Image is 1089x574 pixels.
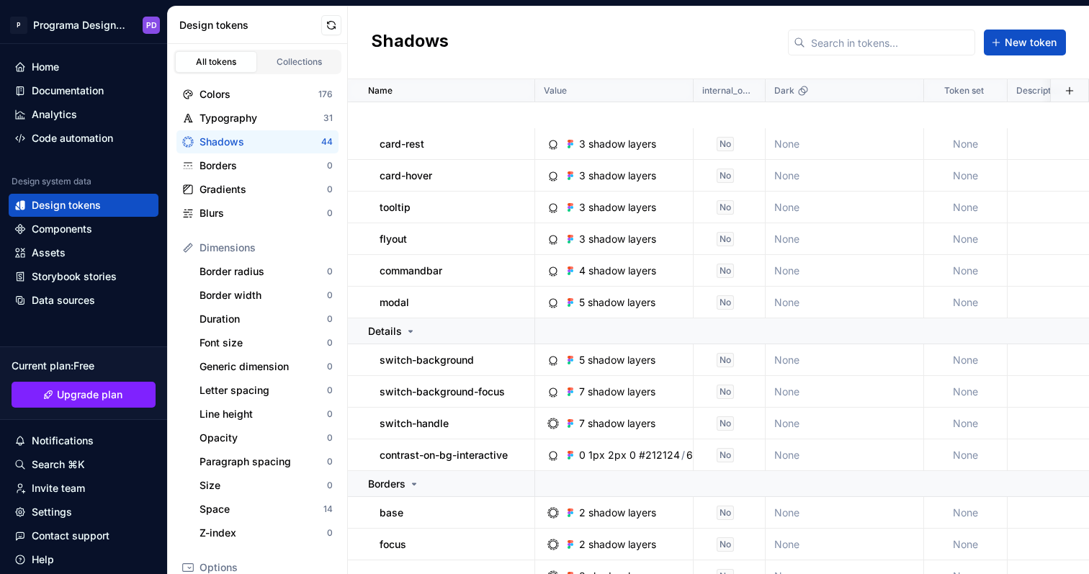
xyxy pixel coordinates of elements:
div: Borders [200,158,327,173]
div: / [681,448,685,462]
a: Borders0 [176,154,339,177]
button: Help [9,548,158,571]
a: Generic dimension0 [194,355,339,378]
a: Size0 [194,474,339,497]
button: Contact support [9,524,158,547]
a: Documentation [9,79,158,102]
div: No [717,295,734,310]
a: Settings [9,501,158,524]
p: contrast-on-bg-interactive [380,448,508,462]
div: Contact support [32,529,109,543]
a: Letter spacing0 [194,379,339,402]
button: Notifications [9,429,158,452]
a: Components [9,218,158,241]
div: 0 [327,385,333,396]
div: Paragraph spacing [200,454,327,469]
div: Programa Design System [33,18,125,32]
div: 31 [323,112,333,124]
div: 2 shadow layers [579,537,656,552]
div: 60% [686,448,709,462]
p: switch-handle [380,416,449,431]
div: 0 [327,432,333,444]
p: switch-background [380,353,474,367]
div: Current plan : Free [12,359,156,373]
div: Space [200,502,323,516]
div: 0 [327,361,333,372]
td: None [766,160,924,192]
div: #212124 [639,448,680,462]
div: Opacity [200,431,327,445]
p: flyout [380,232,407,246]
a: Blurs0 [176,202,339,225]
a: Code automation [9,127,158,150]
div: Notifications [32,434,94,448]
div: Design system data [12,176,91,187]
td: None [766,128,924,160]
p: Details [368,324,402,338]
div: Border width [200,288,327,302]
button: Search ⌘K [9,453,158,476]
div: 0 [327,160,333,171]
div: No [717,137,734,151]
div: Duration [200,312,327,326]
div: No [717,264,734,278]
div: Border radius [200,264,327,279]
a: Design tokens [9,194,158,217]
a: Invite team [9,477,158,500]
div: No [717,416,734,431]
td: None [924,344,1008,376]
td: None [924,529,1008,560]
button: New token [984,30,1066,55]
td: None [924,287,1008,318]
div: Analytics [32,107,77,122]
div: Size [200,478,327,493]
div: Z-index [200,526,327,540]
td: None [924,439,1008,471]
td: None [924,223,1008,255]
a: Upgrade plan [12,382,156,408]
div: No [717,200,734,215]
a: Gradients0 [176,178,339,201]
div: 14 [323,503,333,515]
td: None [924,160,1008,192]
p: focus [380,537,406,552]
div: Gradients [200,182,327,197]
div: Invite team [32,481,85,495]
a: Z-index0 [194,521,339,544]
div: No [717,385,734,399]
div: No [717,169,734,183]
p: switch-background-focus [380,385,505,399]
div: Documentation [32,84,104,98]
div: 0 [327,480,333,491]
td: None [766,344,924,376]
div: No [717,353,734,367]
td: None [766,439,924,471]
a: Colors176 [176,83,339,106]
div: Colors [200,87,318,102]
div: 0 [327,290,333,301]
div: 3 shadow layers [579,137,656,151]
div: 0 [579,448,586,462]
div: Assets [32,246,66,260]
p: Dark [774,85,794,97]
a: Border width0 [194,284,339,307]
div: No [717,537,734,552]
div: Search ⌘K [32,457,85,472]
div: Collections [264,56,336,68]
a: Space14 [194,498,339,521]
div: 0 [327,337,333,349]
a: Border radius0 [194,260,339,283]
div: Dimensions [200,241,333,255]
p: card-hover [380,169,432,183]
div: 1px [588,448,605,462]
div: No [717,232,734,246]
div: 7 shadow layers [579,385,655,399]
p: Token set [944,85,984,97]
button: PPrograma Design SystemPD [3,9,164,40]
div: 4 shadow layers [579,264,656,278]
a: Typography31 [176,107,339,130]
div: Generic dimension [200,359,327,374]
div: Storybook stories [32,269,117,284]
div: Help [32,552,54,567]
p: tooltip [380,200,411,215]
